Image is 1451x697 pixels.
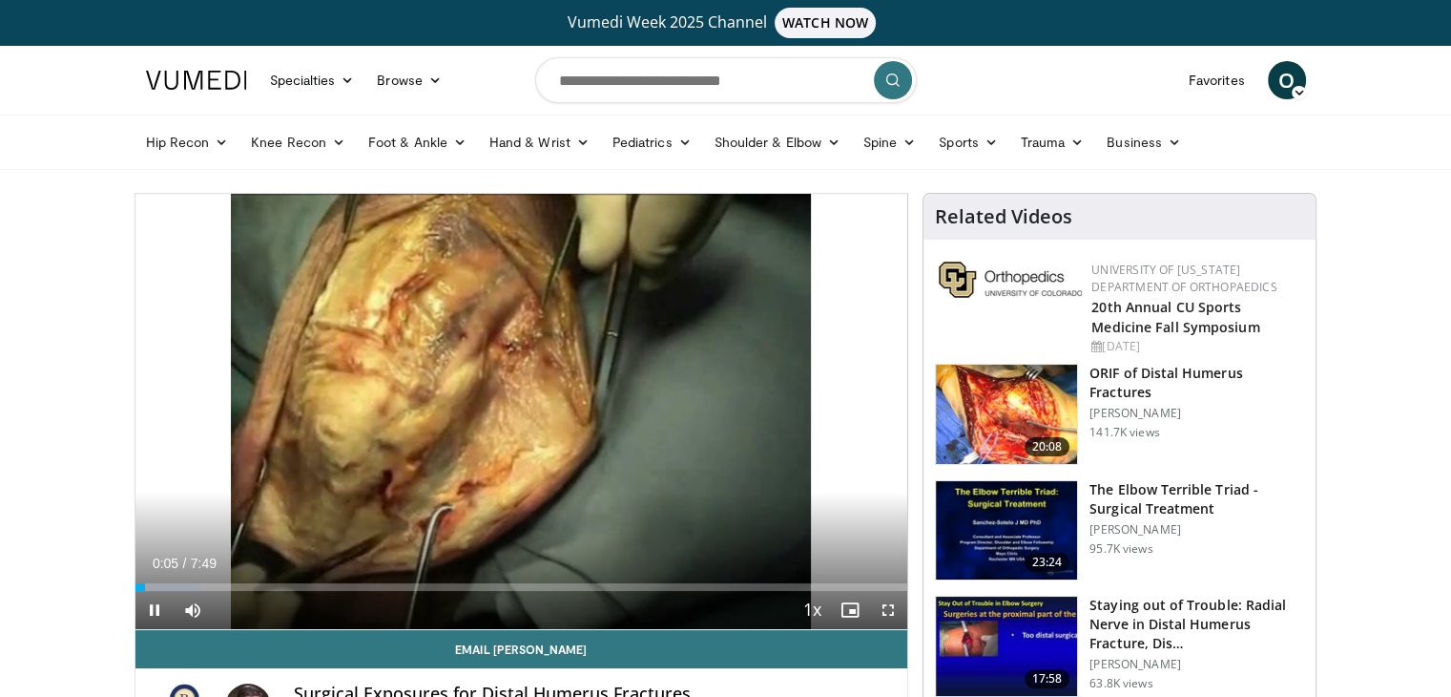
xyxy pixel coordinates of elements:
span: 0:05 [153,556,178,571]
h4: Related Videos [935,205,1072,228]
img: orif-sanch_3.png.150x105_q85_crop-smart_upscale.jpg [936,365,1077,464]
span: 7:49 [191,556,217,571]
a: Email [PERSON_NAME] [135,630,908,668]
h3: ORIF of Distal Humerus Fractures [1089,364,1304,402]
button: Mute [174,591,212,629]
button: Fullscreen [869,591,907,629]
img: 355603a8-37da-49b6-856f-e00d7e9307d3.png.150x105_q85_autocrop_double_scale_upscale_version-0.2.png [939,262,1082,298]
span: 20:08 [1025,437,1070,456]
input: Search topics, interventions [535,57,917,103]
a: Hand & Wrist [478,123,601,161]
div: Progress Bar [135,583,908,591]
p: 63.8K views [1089,676,1152,691]
a: Hip Recon [135,123,240,161]
a: Specialties [259,61,366,99]
img: Q2xRg7exoPLTwO8X4xMDoxOjB1O8AjAz_1.150x105_q85_crop-smart_upscale.jpg [936,597,1077,696]
p: [PERSON_NAME] [1089,657,1304,672]
a: Favorites [1177,61,1256,99]
div: [DATE] [1091,338,1300,355]
h3: The Elbow Terrible Triad - Surgical Treatment [1089,480,1304,518]
a: 23:24 The Elbow Terrible Triad - Surgical Treatment [PERSON_NAME] 95.7K views [935,480,1304,581]
a: Foot & Ankle [357,123,478,161]
a: Shoulder & Elbow [703,123,852,161]
button: Enable picture-in-picture mode [831,591,869,629]
a: Trauma [1009,123,1096,161]
span: / [183,556,187,571]
img: 162531_0000_1.png.150x105_q85_crop-smart_upscale.jpg [936,481,1077,581]
p: [PERSON_NAME] [1089,406,1304,421]
p: 95.7K views [1089,541,1152,557]
a: Spine [852,123,927,161]
button: Pause [135,591,174,629]
a: University of [US_STATE] Department of Orthopaedics [1091,262,1276,295]
a: Sports [927,123,1009,161]
span: 17:58 [1025,669,1070,688]
span: 23:24 [1025,553,1070,572]
a: O [1268,61,1306,99]
a: 20:08 ORIF of Distal Humerus Fractures [PERSON_NAME] 141.7K views [935,364,1304,465]
a: Knee Recon [239,123,357,161]
h3: Staying out of Trouble: Radial Nerve in Distal Humerus Fracture, Dis… [1089,596,1304,653]
video-js: Video Player [135,194,908,630]
a: 17:58 Staying out of Trouble: Radial Nerve in Distal Humerus Fracture, Dis… [PERSON_NAME] 63.8K v... [935,596,1304,697]
button: Playback Rate [793,591,831,629]
img: VuMedi Logo [146,71,247,90]
a: 20th Annual CU Sports Medicine Fall Symposium [1091,298,1259,336]
a: Vumedi Week 2025 ChannelWATCH NOW [149,8,1303,38]
a: Pediatrics [601,123,703,161]
p: [PERSON_NAME] [1089,522,1304,538]
a: Browse [365,61,453,99]
p: 141.7K views [1089,425,1159,440]
span: WATCH NOW [775,8,876,38]
a: Business [1095,123,1192,161]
